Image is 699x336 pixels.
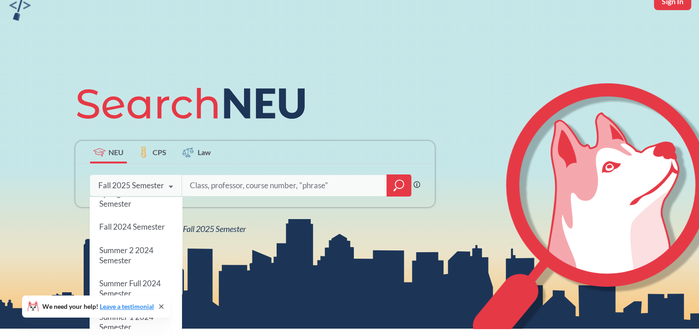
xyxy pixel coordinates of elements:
span: Summer 2 2024 Semester [99,245,153,265]
span: Law [198,147,211,157]
input: Class, professor, course number, "phrase" [189,176,380,195]
div: Fall 2025 Semester [98,180,164,191]
span: Spring 2025 Semester [99,189,141,209]
span: Summer Full 2024 Semester [99,278,161,298]
span: CPS [153,147,166,157]
span: We need your help! [42,303,154,310]
div: magnifying glass [386,174,411,197]
span: Fall 2024 Semester [99,222,165,232]
span: NEU Fall 2025 Semester [165,224,246,234]
span: Summer 1 2024 Semester [99,312,153,332]
span: NEU [108,147,124,157]
a: Leave a testimonial [100,302,154,310]
svg: magnifying glass [393,179,404,192]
